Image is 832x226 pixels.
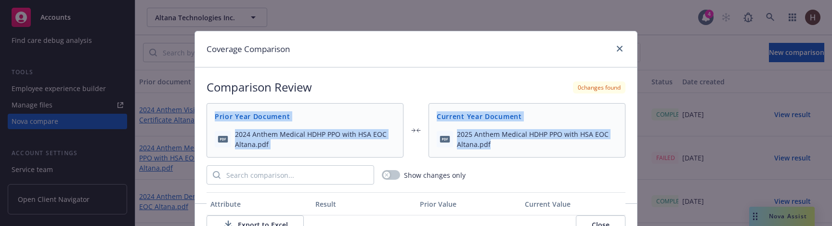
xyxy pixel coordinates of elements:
span: 2024 Anthem Medical HDHP PPO with HSA EOC Altana.pdf [235,129,395,149]
span: Current Year Document [437,111,617,121]
button: Result [312,192,416,215]
div: Result [315,199,413,209]
div: Prior Value [420,199,517,209]
h2: Comparison Review [207,79,312,95]
div: 0 changes found [573,81,625,93]
button: Attribute [207,192,312,215]
button: Current Value [521,192,626,215]
svg: Search [213,171,221,179]
div: Current Value [525,199,622,209]
h1: Coverage Comparison [207,43,290,55]
input: Search comparison... [221,166,374,184]
span: Show changes only [404,170,466,180]
div: Attribute [210,199,308,209]
a: close [614,43,625,54]
span: 2025 Anthem Medical HDHP PPO with HSA EOC Altana.pdf [457,129,617,149]
span: Prior Year Document [215,111,395,121]
button: Prior Value [416,192,521,215]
